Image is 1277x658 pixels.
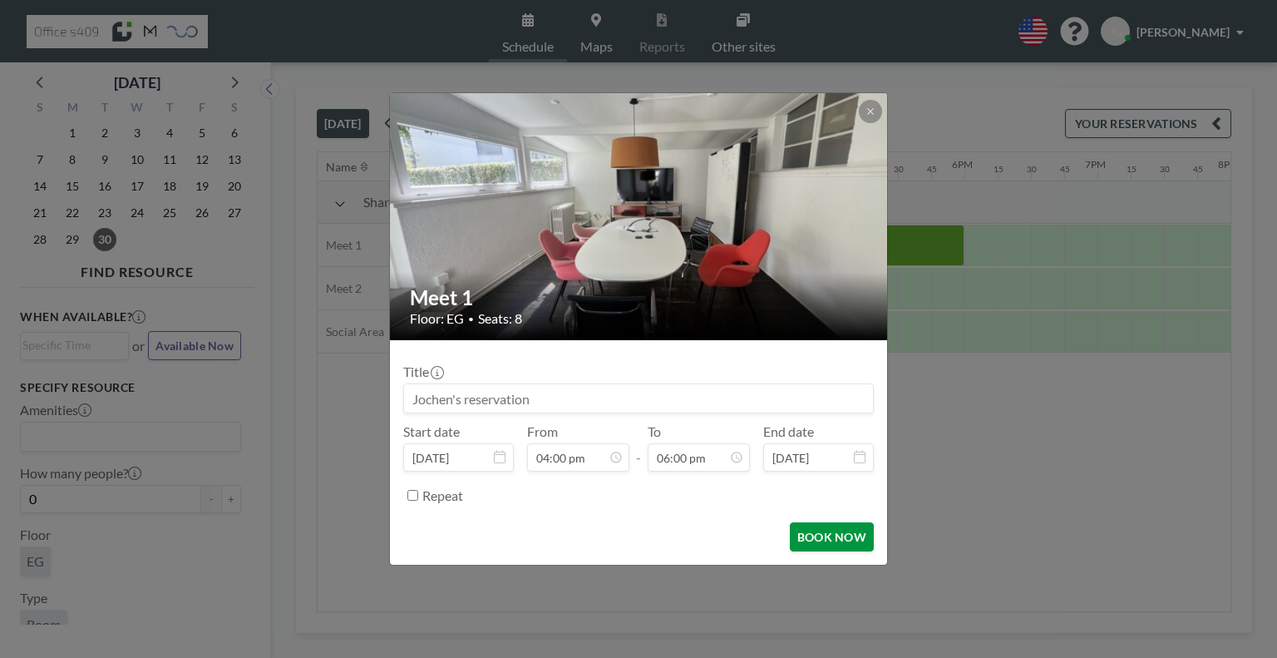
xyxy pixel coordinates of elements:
[422,487,463,504] label: Repeat
[410,310,464,327] span: Floor: EG
[648,423,661,440] label: To
[763,423,814,440] label: End date
[403,423,460,440] label: Start date
[478,310,522,327] span: Seats: 8
[468,313,474,325] span: •
[404,384,873,413] input: Jochen's reservation
[636,429,641,466] span: -
[790,522,874,552] button: BOOK NOW
[410,285,869,310] h2: Meet 1
[403,364,442,380] label: Title
[390,29,889,403] img: 537.jpg
[527,423,558,440] label: From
